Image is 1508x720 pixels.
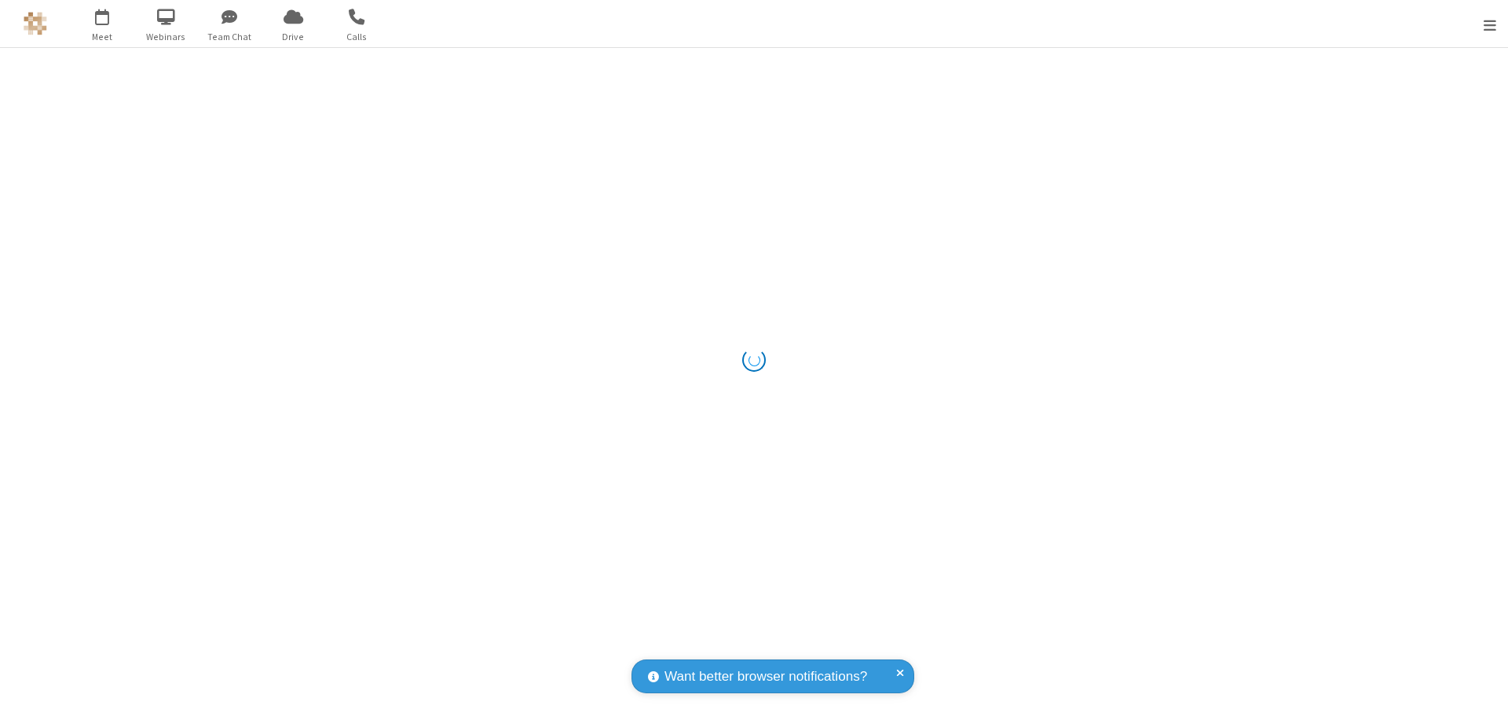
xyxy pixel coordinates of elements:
[200,30,259,44] span: Team Chat
[137,30,196,44] span: Webinars
[264,30,323,44] span: Drive
[664,667,867,687] span: Want better browser notifications?
[1469,679,1496,709] iframe: Chat
[328,30,386,44] span: Calls
[73,30,132,44] span: Meet
[24,12,47,35] img: QA Selenium DO NOT DELETE OR CHANGE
